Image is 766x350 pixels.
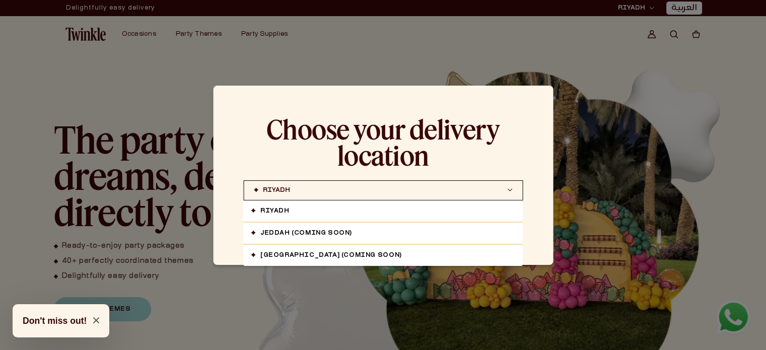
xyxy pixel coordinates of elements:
span: RIYADH [254,186,290,195]
a: [GEOGRAPHIC_DATA] (coming soon) [243,245,523,266]
button: RIYADH [243,180,523,200]
a: JEDDAH (coming soon) [243,223,523,244]
a: RIYADH [243,200,523,222]
h2: Choose your delivery location [243,116,523,168]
